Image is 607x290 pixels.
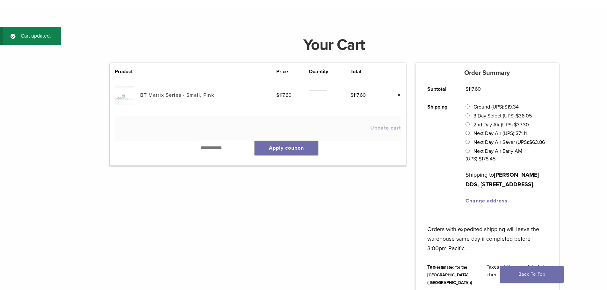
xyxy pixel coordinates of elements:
h1: Your Cart [105,37,564,53]
button: Update cart [370,125,401,131]
bdi: 117.60 [466,86,481,92]
th: Price [276,68,309,75]
bdi: 63.86 [529,139,545,145]
th: Shipping [420,98,459,210]
span: $ [466,86,468,92]
p: Shipping to . [466,170,547,189]
th: Quantity [309,68,350,75]
button: Apply coupon [255,141,318,155]
bdi: 36.05 [516,113,532,119]
bdi: 117.60 [350,92,366,98]
bdi: 178.45 [479,156,495,162]
h5: Order Summary [416,69,559,77]
label: Ground (UPS): [473,104,519,110]
span: $ [514,122,517,128]
label: Next Day Air Saver (UPS): [473,139,545,145]
a: Back To Top [500,266,564,283]
span: $ [276,92,279,98]
a: Change address [466,198,508,204]
span: $ [529,139,532,145]
span: $ [479,156,481,162]
th: Total [350,68,383,75]
bdi: 117.60 [276,92,292,98]
label: 3 Day Select (UPS): [473,113,532,119]
span: $ [350,92,353,98]
p: Orders with expedited shipping will leave the warehouse same day if completed before 3:00pm Pacific. [427,215,547,253]
a: Remove this item [393,91,401,99]
label: 2nd Day Air (UPS): [473,122,529,128]
bdi: 19.34 [504,104,519,110]
span: $ [516,130,518,137]
strong: [PERSON_NAME] DDS, [STREET_ADDRESS] [466,171,539,188]
img: BT Matrix Series - Small, Pink [115,86,134,104]
th: Subtotal [420,80,459,98]
span: $ [504,104,507,110]
label: Next Day Air (UPS): [473,130,527,137]
a: BT Matrix Series - Small, Pink [140,92,214,98]
label: Next Day Air Early AM (UPS): [466,148,522,162]
bdi: 71.11 [516,130,527,137]
bdi: 37.30 [514,122,529,128]
th: Product [115,68,140,75]
span: $ [516,113,519,119]
small: (estimated for the [GEOGRAPHIC_DATA] ([GEOGRAPHIC_DATA])) [427,265,472,285]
